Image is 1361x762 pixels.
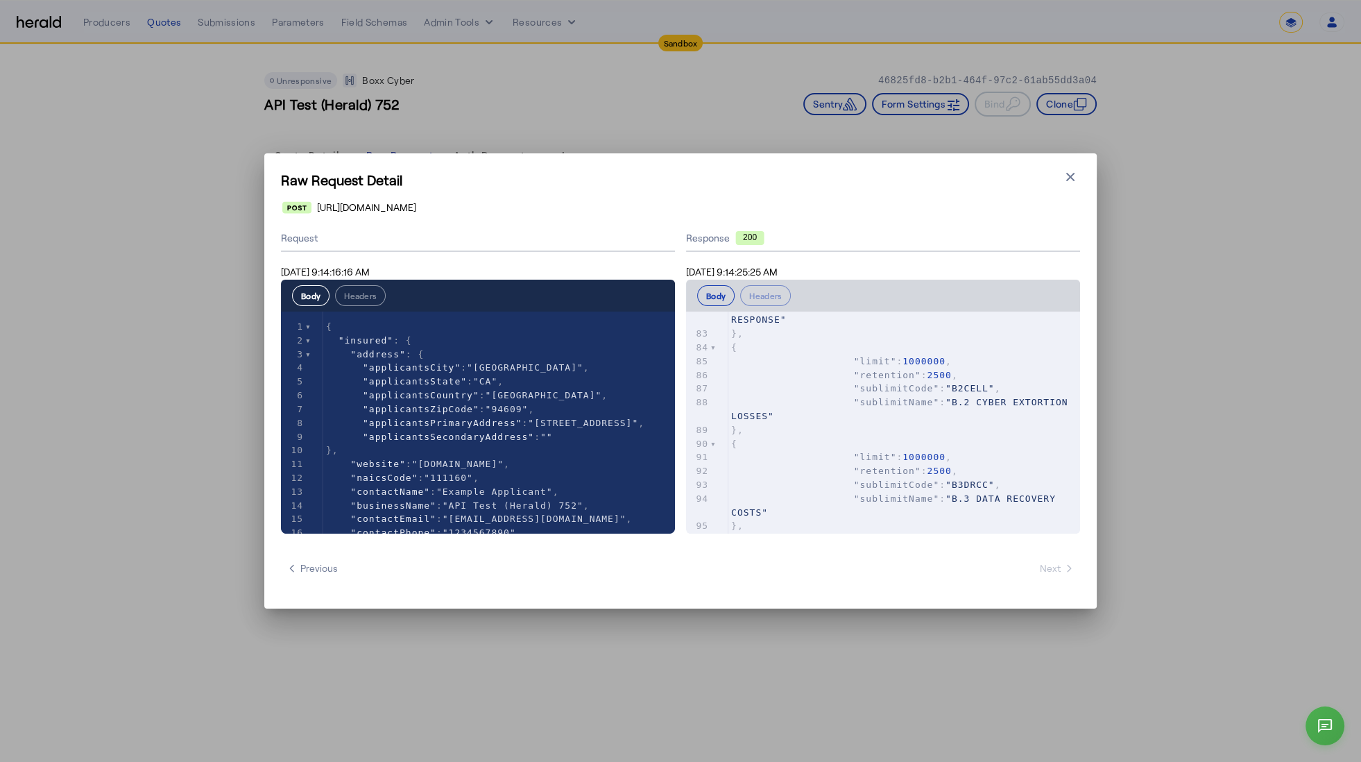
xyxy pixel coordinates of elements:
[326,418,644,428] span: : ,
[731,370,958,380] span: : ,
[326,527,522,538] span: : ,
[326,376,504,387] span: : ,
[1034,556,1080,581] button: Next
[281,526,305,540] div: 16
[686,464,710,478] div: 92
[443,500,583,511] span: "API Test (Herald) 752"
[443,527,516,538] span: "1234567890"
[363,404,479,414] span: "applicantsZipCode"
[281,403,305,416] div: 7
[281,443,305,457] div: 10
[424,473,473,483] span: "111160"
[697,285,735,306] button: Body
[686,355,710,369] div: 85
[286,561,338,575] span: Previous
[854,452,897,462] span: "limit"
[326,335,412,346] span: : {
[731,493,1062,518] span: :
[326,362,590,373] span: : ,
[350,514,436,524] span: "contactEmail"
[486,404,529,414] span: "94609"
[1040,561,1075,575] span: Next
[686,341,710,355] div: 84
[281,226,675,252] div: Request
[731,493,1062,518] span: "B.3 DATA RECOVERY COSTS"
[854,466,921,476] span: "retention"
[326,390,608,400] span: : ,
[486,390,602,400] span: "[GEOGRAPHIC_DATA]"
[326,486,559,497] span: : ,
[350,473,418,483] span: "naicsCode"
[743,232,757,242] text: 200
[281,334,305,348] div: 2
[363,376,467,387] span: "applicantsState"
[326,500,590,511] span: : ,
[731,356,952,366] span: : ,
[740,285,791,306] button: Headers
[945,383,995,393] span: "B2CELL"
[731,520,744,531] span: },
[854,493,940,504] span: "sublimitName"
[281,457,305,471] div: 11
[731,397,1074,421] span: "B.2 CYBER EXTORTION LOSSES"
[281,430,305,444] div: 9
[363,390,479,400] span: "applicantsCountry"
[927,466,951,476] span: 2500
[326,459,510,469] span: : ,
[363,432,534,442] span: "applicantsSecondaryAddress"
[854,383,940,393] span: "sublimitCode"
[731,480,1001,490] span: : ,
[281,512,305,526] div: 15
[281,266,370,278] span: [DATE] 9:14:16:16 AM
[686,478,710,492] div: 93
[731,397,1074,421] span: :
[540,432,553,442] span: ""
[436,486,553,497] span: "Example Applicant"
[317,201,416,214] span: [URL][DOMAIN_NAME]
[686,519,710,533] div: 95
[281,485,305,499] div: 13
[731,425,744,435] span: },
[686,492,710,506] div: 94
[731,383,1001,393] span: : ,
[326,445,339,455] span: },
[350,500,436,511] span: "businessName"
[731,342,737,353] span: {
[326,321,332,332] span: {
[281,320,305,334] div: 1
[363,418,522,428] span: "applicantsPrimaryAddress"
[686,450,710,464] div: 91
[443,514,626,524] span: "[EMAIL_ADDRESS][DOMAIN_NAME]"
[854,356,897,366] span: "limit"
[854,370,921,380] span: "retention"
[326,404,534,414] span: : ,
[945,480,995,490] span: "B3DRCC"
[686,369,710,382] div: 86
[854,397,940,407] span: "sublimitName"
[281,361,305,375] div: 4
[686,327,710,341] div: 83
[473,376,497,387] span: "CA"
[281,471,305,485] div: 12
[281,375,305,389] div: 5
[339,335,393,346] span: "insured"
[281,499,305,513] div: 14
[350,349,405,359] span: "address"
[281,416,305,430] div: 8
[292,285,329,306] button: Body
[326,349,424,359] span: : {
[686,382,710,396] div: 87
[335,285,386,306] button: Headers
[731,328,744,339] span: },
[686,423,710,437] div: 89
[326,432,553,442] span: :
[731,439,737,449] span: {
[686,533,710,547] div: 96
[467,362,583,373] span: "[GEOGRAPHIC_DATA]"
[412,459,504,469] span: "[DOMAIN_NAME]"
[350,459,405,469] span: "website"
[686,266,778,278] span: [DATE] 9:14:25:25 AM
[686,437,710,451] div: 90
[326,473,479,483] span: : ,
[326,514,632,524] span: : ,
